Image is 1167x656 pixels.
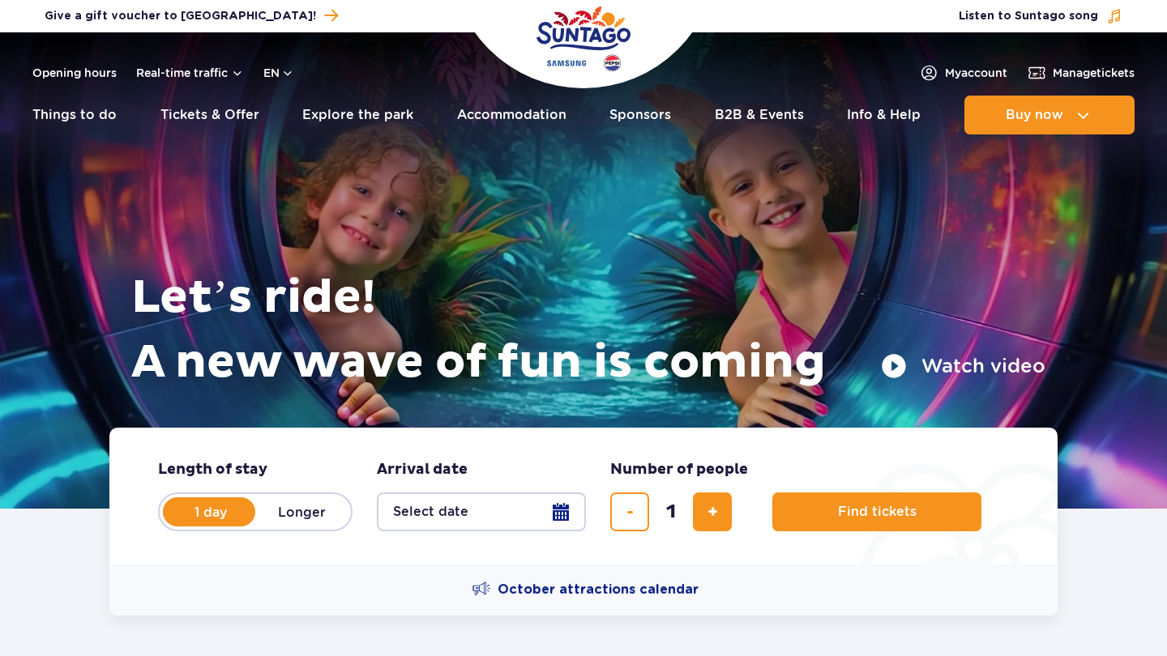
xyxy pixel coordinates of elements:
button: Real-time traffic [136,66,244,79]
span: Length of stay [158,460,267,479]
button: Listen to Suntago song [959,8,1122,24]
a: Explore the park [302,96,413,134]
span: Number of people [610,460,748,479]
a: Info & Help [847,96,921,134]
label: 1 day [165,495,257,529]
a: Sponsors [609,96,671,134]
a: Accommodation [457,96,566,134]
a: Give a gift voucher to [GEOGRAPHIC_DATA]! [45,5,338,27]
a: October attractions calendar [472,580,699,599]
h1: Let’s ride! A new wave of fun is coming [131,266,1045,395]
a: Opening hours [32,65,117,81]
button: remove ticket [610,492,649,531]
span: October attractions calendar [498,581,699,598]
label: Longer [255,495,348,529]
input: number of tickets [652,492,690,531]
span: Manage tickets [1053,65,1135,81]
span: My account [945,65,1007,81]
span: Listen to Suntago song [959,8,1098,24]
a: Myaccount [919,63,1007,83]
button: Find tickets [772,492,981,531]
button: Watch video [881,353,1045,379]
button: Buy now [964,96,1135,134]
button: en [263,65,294,81]
span: Buy now [1006,108,1063,122]
span: Find tickets [838,505,917,519]
a: Things to do [32,96,117,134]
a: Tickets & Offer [160,96,259,134]
span: Arrival date [377,460,468,479]
a: Managetickets [1027,63,1135,83]
button: Select date [377,492,586,531]
span: Give a gift voucher to [GEOGRAPHIC_DATA]! [45,8,316,24]
button: add ticket [693,492,732,531]
a: B2B & Events [715,96,804,134]
form: Planning your visit to Park of Poland [109,428,1058,564]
